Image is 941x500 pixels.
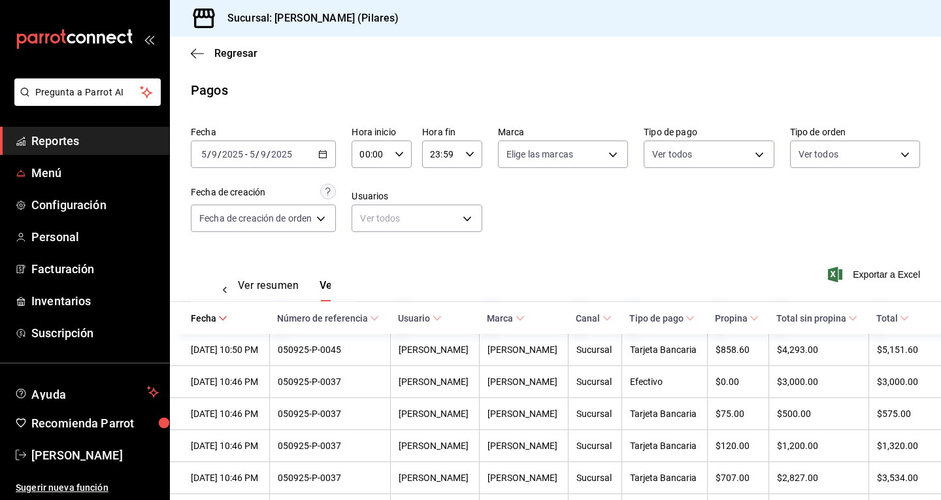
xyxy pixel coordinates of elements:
input: -- [260,149,267,159]
label: Fecha [191,127,336,137]
input: -- [249,149,256,159]
input: -- [211,149,218,159]
input: -- [201,149,207,159]
h3: Sucursal: [PERSON_NAME] (Pilares) [217,10,399,26]
div: [PERSON_NAME] [487,408,560,419]
label: Tipo de pago [644,127,774,137]
span: Pregunta a Parrot AI [35,86,140,99]
div: 050925-P-0037 [278,441,383,451]
div: $575.00 [877,408,920,419]
span: Ayuda [31,384,142,400]
div: $707.00 [716,473,761,483]
button: Ver pagos [320,279,370,301]
div: Efectivo [630,376,699,387]
button: Ver resumen [238,279,299,301]
div: $1,320.00 [877,441,920,451]
a: Pregunta a Parrot AI [9,95,161,108]
button: Exportar a Excel [831,267,920,282]
label: Hora fin [422,127,482,137]
span: Facturación [31,260,159,278]
div: [PERSON_NAME] [487,441,560,451]
div: $75.00 [716,408,761,419]
label: Marca [498,127,628,137]
div: $2,827.00 [777,473,861,483]
div: $1,200.00 [777,441,861,451]
div: Tarjeta Bancaria [630,408,699,419]
div: Tarjeta Bancaria [630,473,699,483]
div: 050925-P-0037 [278,376,383,387]
input: ---- [271,149,293,159]
span: Ver todos [799,148,838,161]
div: $3,000.00 [777,376,861,387]
div: [PERSON_NAME] [487,376,560,387]
div: $0.00 [716,376,761,387]
div: [PERSON_NAME] [399,408,471,419]
div: [DATE] 10:46 PM [191,441,261,451]
div: 050925-P-0037 [278,408,383,419]
span: Propina [715,313,759,324]
div: [PERSON_NAME] [487,473,560,483]
div: [DATE] 10:46 PM [191,408,261,419]
div: $500.00 [777,408,861,419]
span: Suscripción [31,324,159,342]
span: Tipo de pago [629,313,695,324]
div: $4,293.00 [777,344,861,355]
div: [PERSON_NAME] [487,344,560,355]
div: navigation tabs [238,279,331,301]
span: Inventarios [31,292,159,310]
label: Usuarios [352,192,482,201]
span: Marca [487,313,524,324]
input: ---- [222,149,244,159]
label: Hora inicio [352,127,412,137]
div: Fecha de creación [191,186,265,199]
div: [PERSON_NAME] [399,441,471,451]
div: [PERSON_NAME] [399,473,471,483]
div: [DATE] 10:50 PM [191,344,261,355]
label: Tipo de orden [790,127,920,137]
button: open_drawer_menu [144,34,154,44]
span: - [245,149,248,159]
span: Fecha de creación de orden [199,212,312,225]
span: / [256,149,259,159]
span: / [218,149,222,159]
span: Regresar [214,47,257,59]
span: / [267,149,271,159]
span: Número de referencia [277,313,379,324]
span: Usuario [398,313,441,324]
div: Sucursal [576,441,613,451]
div: Sucursal [576,376,613,387]
div: Sucursal [576,473,613,483]
span: Fecha [191,313,227,324]
span: Configuración [31,196,159,214]
div: [DATE] 10:46 PM [191,376,261,387]
span: Menú [31,164,159,182]
div: $120.00 [716,441,761,451]
div: $3,000.00 [877,376,920,387]
div: [PERSON_NAME] [399,376,471,387]
span: Sugerir nueva función [16,481,159,495]
span: Reportes [31,132,159,150]
div: 050925-P-0037 [278,473,383,483]
span: [PERSON_NAME] [31,446,159,464]
div: Sucursal [576,344,613,355]
div: Tarjeta Bancaria [630,344,699,355]
span: Canal [576,313,611,324]
div: [PERSON_NAME] [399,344,471,355]
button: Regresar [191,47,257,59]
span: Elige las marcas [506,148,573,161]
span: Personal [31,228,159,246]
div: $5,151.60 [877,344,920,355]
div: Ver todos [352,205,482,232]
span: Recomienda Parrot [31,414,159,432]
div: [DATE] 10:46 PM [191,473,261,483]
div: Pagos [191,80,228,100]
span: Ver todos [652,148,692,161]
div: Tarjeta Bancaria [630,441,699,451]
span: / [207,149,211,159]
span: Total [876,313,909,324]
span: Total sin propina [776,313,857,324]
button: Pregunta a Parrot AI [14,78,161,106]
div: $858.60 [716,344,761,355]
div: Sucursal [576,408,613,419]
